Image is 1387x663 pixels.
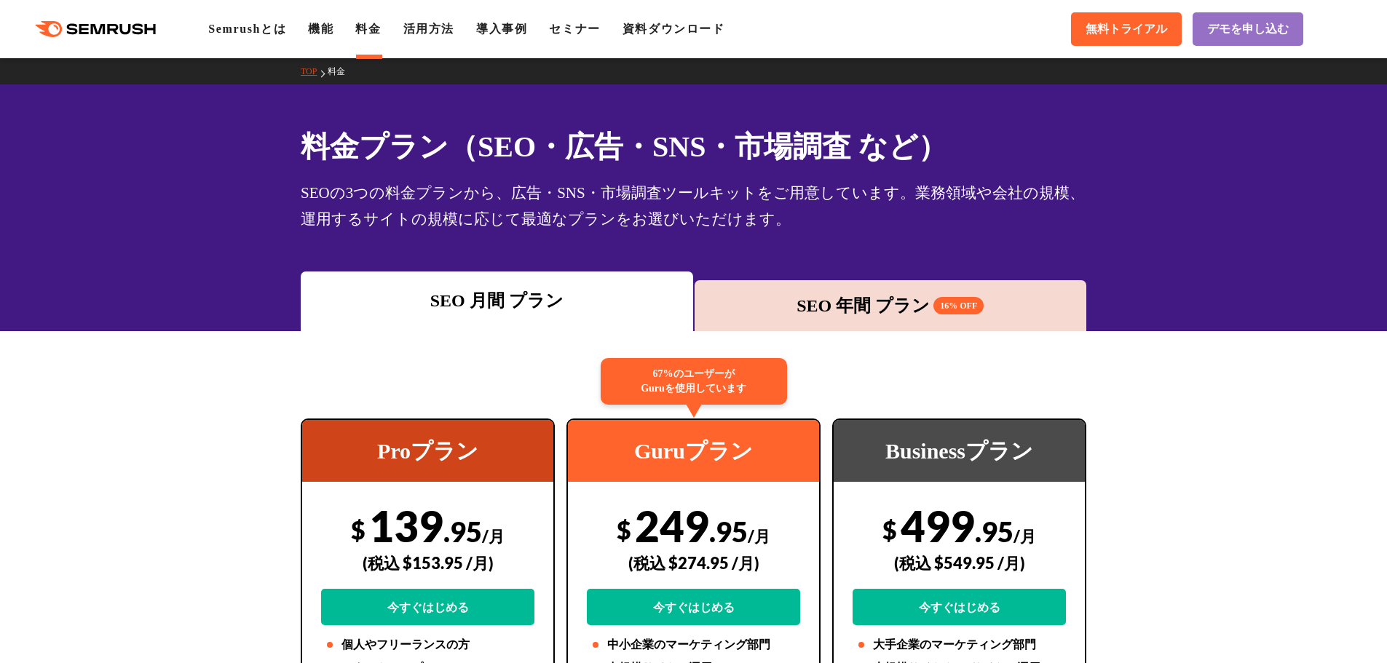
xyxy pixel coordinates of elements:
a: 無料トライアル [1071,12,1182,46]
a: 機能 [308,23,333,35]
div: (税込 $549.95 /月) [853,537,1066,589]
a: Semrushとは [208,23,286,35]
a: 今すぐはじめる [853,589,1066,625]
div: Guruプラン [568,420,819,482]
span: /月 [748,526,770,546]
span: $ [351,515,365,544]
span: 16% OFF [933,297,984,314]
a: 今すぐはじめる [587,589,800,625]
div: SEO 月間 プラン [308,287,686,314]
h1: 料金プラン（SEO・広告・SNS・市場調査 など） [301,125,1086,168]
div: (税込 $153.95 /月) [321,537,534,589]
div: 249 [587,500,800,625]
div: 139 [321,500,534,625]
span: .95 [443,515,482,548]
a: 活用方法 [403,23,454,35]
a: 今すぐはじめる [321,589,534,625]
li: 中小企業のマーケティング部門 [587,636,800,654]
div: Businessプラン [834,420,1085,482]
li: 個人やフリーランスの方 [321,636,534,654]
div: Proプラン [302,420,553,482]
div: 67%のユーザーが Guruを使用しています [601,358,787,405]
span: $ [882,515,897,544]
a: 導入事例 [476,23,527,35]
span: .95 [709,515,748,548]
a: セミナー [549,23,600,35]
div: 499 [853,500,1066,625]
span: 無料トライアル [1086,22,1167,37]
span: /月 [482,526,505,546]
span: $ [617,515,631,544]
a: デモを申し込む [1193,12,1303,46]
span: デモを申し込む [1207,22,1289,37]
div: SEO 年間 プラン [702,293,1080,319]
li: 大手企業のマーケティング部門 [853,636,1066,654]
div: SEOの3つの料金プランから、広告・SNS・市場調査ツールキットをご用意しています。業務領域や会社の規模、運用するサイトの規模に応じて最適なプランをお選びいただけます。 [301,180,1086,232]
span: /月 [1013,526,1036,546]
div: (税込 $274.95 /月) [587,537,800,589]
span: .95 [975,515,1013,548]
a: TOP [301,66,328,76]
a: 料金 [355,23,381,35]
a: 資料ダウンロード [623,23,725,35]
a: 料金 [328,66,356,76]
